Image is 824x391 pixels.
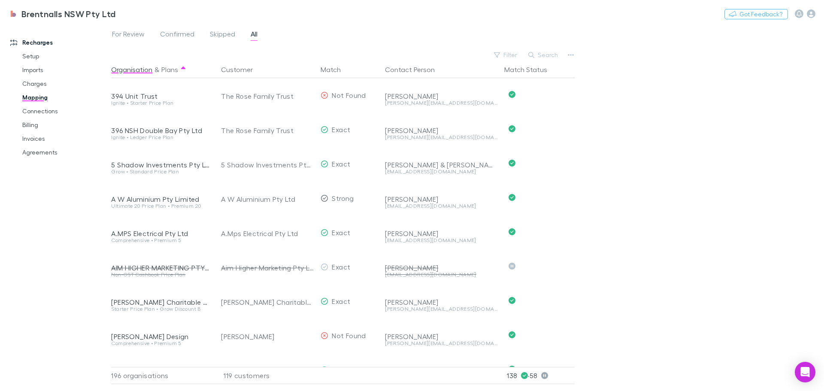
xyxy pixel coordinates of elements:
div: Ignite • Ledger Price Plan [111,135,211,140]
div: The Rose Family Trust [221,113,314,148]
div: [PERSON_NAME][EMAIL_ADDRESS][DOMAIN_NAME] [385,135,497,140]
svg: Skipped [509,263,515,270]
div: 394 Unit Trust [111,92,211,100]
div: [PERSON_NAME] Design [111,332,211,341]
img: Brentnalls NSW Pty Ltd's Logo [9,9,18,19]
div: A.Mps Electrical Pty Ltd [221,216,314,251]
button: Organisation [111,61,152,78]
svg: Confirmed [509,194,515,201]
h3: Brentnalls NSW Pty Ltd [21,9,116,19]
div: [PERSON_NAME] [385,298,497,306]
div: Aim Higher Marketing Pty Limited [221,251,314,285]
div: The Rose Family Trust [221,79,314,113]
div: 196 organisations [111,367,214,384]
div: [PERSON_NAME] [385,229,497,238]
div: 396 NSH Double Bay Pty Ltd [111,126,211,135]
div: AIM HIGHER MARKETING PTY LIMITED [111,264,211,272]
span: Exact [332,160,350,168]
span: Exact [332,228,350,236]
a: Recharges [2,36,116,49]
span: Not Found [332,91,366,99]
a: Charges [14,77,116,91]
div: Comprehensive • Premium 5 [111,238,211,243]
div: [PERSON_NAME] Charitable Trust [221,285,314,319]
div: [PERSON_NAME] Charitable Trust [111,298,211,306]
div: [EMAIL_ADDRESS][DOMAIN_NAME] [385,238,497,243]
span: Strong [332,194,354,202]
div: Non-GST Cashbook Price Plan [111,272,211,277]
div: A.MPS Electrical Pty Ltd [111,229,211,238]
button: Contact Person [385,61,445,78]
span: All [251,30,257,41]
svg: Confirmed [509,228,515,235]
span: Exact [332,263,350,271]
div: A W Aluminium Pty Limited [111,195,211,203]
div: Ignite • Starter Price Plan [111,100,211,106]
div: Archon Health Consultants Pty Ltd [221,354,314,388]
a: Imports [14,63,116,77]
div: [EMAIL_ADDRESS][DOMAIN_NAME] [385,272,497,277]
div: [PERSON_NAME] [385,332,497,341]
span: Exact [332,125,350,133]
div: [PERSON_NAME] [221,319,314,354]
div: [PERSON_NAME][EMAIL_ADDRESS][DOMAIN_NAME] [385,306,497,312]
a: Billing [14,118,116,132]
button: Match [321,61,351,78]
div: Grow • Standard Price Plan [111,169,211,174]
button: Customer [221,61,263,78]
svg: Confirmed [509,297,515,304]
button: Match Status [504,61,557,78]
svg: Confirmed [509,91,515,98]
a: Setup [14,49,116,63]
a: Brentnalls NSW Pty Ltd [3,3,121,24]
svg: Confirmed [509,125,515,132]
div: 119 customers [214,367,317,384]
button: Search [524,50,563,60]
div: [PERSON_NAME] [385,264,497,272]
div: [PERSON_NAME] [385,195,497,203]
span: Skipped [210,30,235,41]
div: [EMAIL_ADDRESS][DOMAIN_NAME] [385,169,497,174]
div: Ultimate 20 Price Plan • Premium 20 [111,203,211,209]
div: Open Intercom Messenger [795,362,815,382]
span: Confirmed [160,30,194,41]
a: Invoices [14,132,116,145]
div: [PERSON_NAME] [385,126,497,135]
span: Not Found [332,331,366,339]
a: Agreements [14,145,116,159]
div: [PERSON_NAME] [385,92,497,100]
span: For Review [112,30,145,41]
button: Plans [161,61,178,78]
div: [EMAIL_ADDRESS][DOMAIN_NAME] [385,203,497,209]
button: Got Feedback? [724,9,788,19]
div: 5 Shadow Investments Pty Ltd [111,161,211,169]
div: [PERSON_NAME][EMAIL_ADDRESS][DOMAIN_NAME] [385,341,497,346]
svg: Confirmed [509,366,515,373]
div: [PERSON_NAME] [385,367,497,375]
div: A W Aluminium Pty Ltd [221,182,314,216]
div: [PERSON_NAME] & [PERSON_NAME] [385,161,497,169]
div: 5 Shadow Investments Pty Ltd [221,148,314,182]
div: & [111,61,211,78]
p: 138 · 58 [507,367,575,384]
span: Exact [332,366,350,374]
a: Mapping [14,91,116,104]
div: Archon Health Consultants Pty Ltd [111,367,211,375]
span: Exact [332,297,350,305]
a: Connections [14,104,116,118]
svg: Confirmed [509,160,515,167]
svg: Confirmed [509,331,515,338]
div: [PERSON_NAME][EMAIL_ADDRESS][DOMAIN_NAME] [385,100,497,106]
button: Filter [490,50,522,60]
div: Comprehensive • Premium 5 [111,341,211,346]
div: Starter Price Plan • Grow Discount B [111,306,211,312]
